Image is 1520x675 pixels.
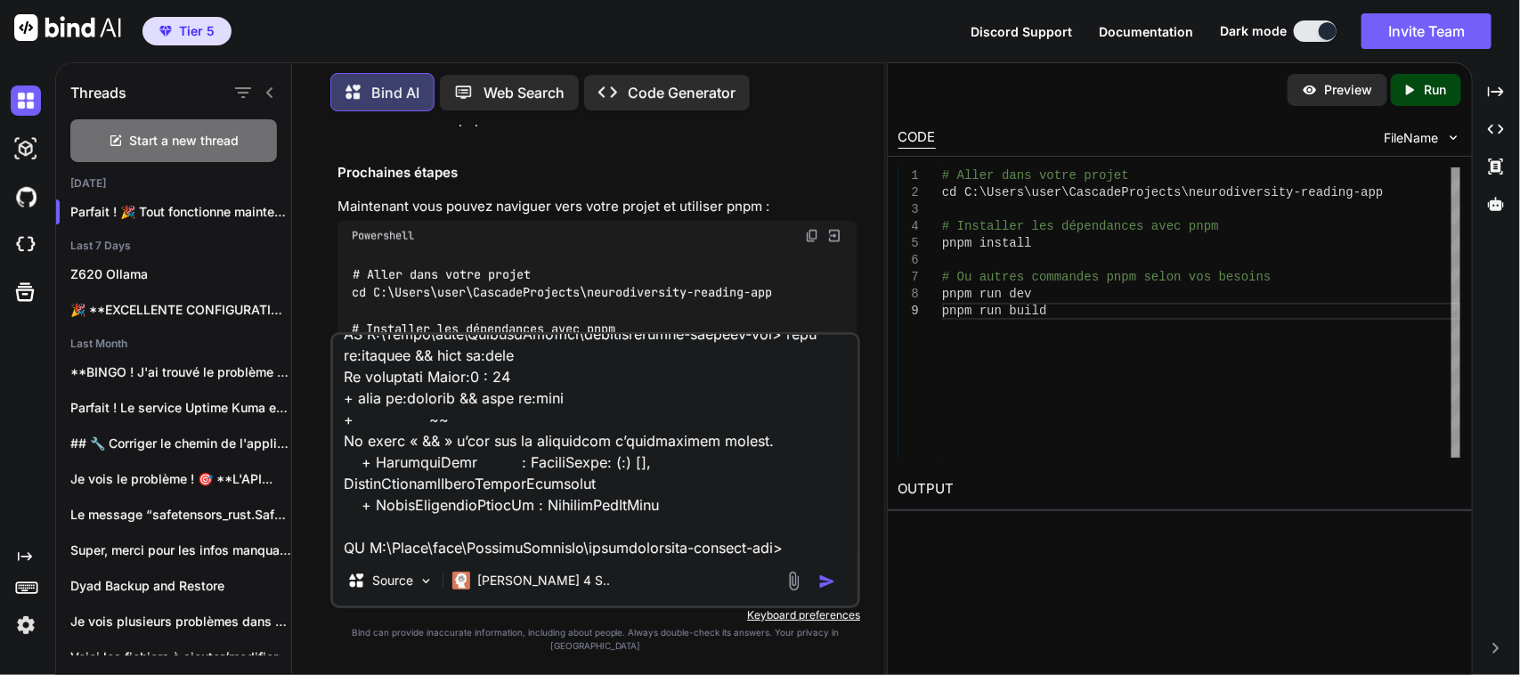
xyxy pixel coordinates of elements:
p: Bind AI [371,82,419,103]
span: Discord Support [971,24,1072,39]
img: preview [1302,82,1318,98]
p: Je vois le problème ! 🎯 **L'API... [70,470,291,488]
img: chevron down [1446,130,1461,145]
div: 9 [898,303,919,320]
p: 🎉 **EXCELLENTE CONFIGURATION ! Tout est PARFAIT... [70,301,291,319]
span: cd C:\Users\user\CascadeProjects\neurodiversity-re [942,185,1316,199]
p: Keyboard preferences [330,608,860,622]
div: 5 [898,235,919,252]
div: CODE [898,127,936,149]
span: FileName [1385,129,1439,147]
span: Dark mode [1220,22,1287,40]
p: [PERSON_NAME] 4 S.. [477,572,610,590]
button: premiumTier 5 [142,17,232,45]
p: Le message “safetensors_rust.SafetensorError: HeaderTooSmall” sur le nœud... [70,506,291,524]
img: darkAi-studio [11,134,41,164]
strong: Confirmation [366,110,451,127]
h2: [DATE] [56,176,291,191]
span: pnpm install [942,236,1032,250]
div: 2 [898,184,919,201]
span: ading-app [1316,185,1384,199]
p: Bind can provide inaccurate information, including about people. Always double-check its answers.... [330,626,860,653]
p: ## 🔧 Corriger le chemin de l'application... [70,435,291,452]
p: Super, merci pour les infos manquantes. J’ai... [70,541,291,559]
span: pnpm run build [942,304,1047,318]
img: cloudideIcon [11,230,41,260]
div: 6 [898,252,919,269]
div: 1 [898,167,919,184]
span: # Aller dans votre projet [942,168,1129,183]
h1: Threads [70,82,126,103]
span: # Installer les dépendances avec pnpm [942,219,1219,233]
span: Documentation [1099,24,1193,39]
p: Run [1425,81,1447,99]
img: Open in Browser [826,228,842,244]
img: Bind AI [14,14,121,41]
span: # Ou autres commandes pnpm selon vos besoins [942,270,1272,284]
p: Preview [1325,81,1373,99]
p: Code Generator [628,82,736,103]
img: icon [818,573,836,590]
div: 3 [898,201,919,218]
h2: OUTPUT [888,468,1472,510]
img: Pick Models [419,573,434,589]
img: copy [805,229,819,243]
div: 4 [898,218,919,235]
textarea: lorEmipsumdolor: + @sitametcon/adip 4.00.4 + @elits/doei 21.20.63 (32.9.9 te incididun) + utlabor... [333,335,858,556]
img: attachment [784,571,804,591]
span: Powershell [352,229,414,243]
div: 7 [898,269,919,286]
img: Claude 4 Sonnet [452,572,470,590]
h2: Last Month [56,337,291,351]
h2: Prochaines étapes [337,163,857,183]
button: Invite Team [1361,13,1492,49]
p: Parfait ! 🎉 Tout fonctionne maintenant ... [70,203,291,221]
p: Dyad Backup and Restore [70,577,291,595]
p: **BINGO ! J'ai trouvé le problème !**... [70,363,291,381]
img: premium [159,26,172,37]
p: Je vois plusieurs problèmes dans vos logs.... [70,613,291,630]
p: Voici les fichiers à ajouter/modifier pour corriger... [70,648,291,666]
p: Web Search [484,82,565,103]
div: 8 [898,286,919,303]
p: Maintenant vous pouvez naviguer vers votre projet et utiliser pnpm : [337,197,857,217]
span: Start a new thread [130,132,240,150]
span: Tier 5 [179,22,215,40]
img: githubDark [11,182,41,212]
img: settings [11,610,41,640]
button: Discord Support [971,22,1072,41]
p: Parfait ! Le service Uptime Kuma est... [70,399,291,417]
button: Documentation [1099,22,1193,41]
h2: Last 7 Days [56,239,291,253]
p: Source [372,572,413,590]
span: pnpm run dev [942,287,1032,301]
p: Z620 Ollama [70,265,291,283]
img: darkChat [11,85,41,116]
